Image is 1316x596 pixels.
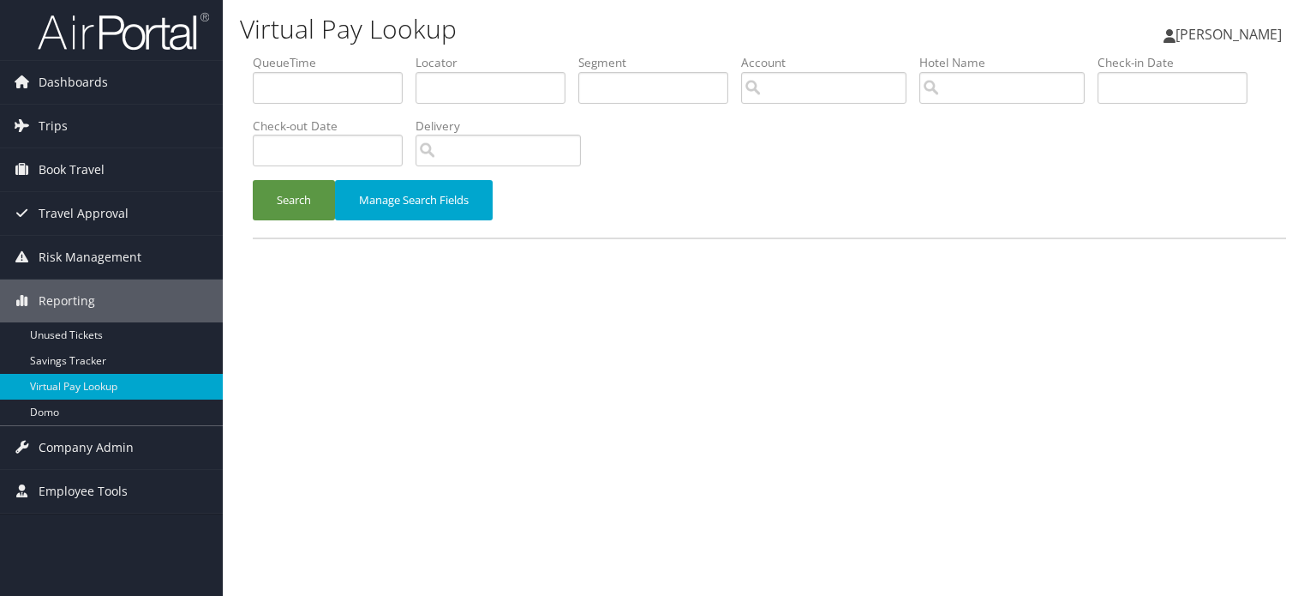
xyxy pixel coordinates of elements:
label: QueueTime [253,54,416,71]
span: [PERSON_NAME] [1175,25,1282,44]
label: Hotel Name [919,54,1098,71]
span: Dashboards [39,61,108,104]
button: Manage Search Fields [335,180,493,220]
button: Search [253,180,335,220]
label: Segment [578,54,741,71]
h1: Virtual Pay Lookup [240,11,946,47]
span: Risk Management [39,236,141,279]
label: Delivery [416,117,594,135]
label: Account [741,54,919,71]
span: Employee Tools [39,470,128,513]
img: airportal-logo.png [38,11,209,51]
label: Check-out Date [253,117,416,135]
span: Travel Approval [39,192,129,235]
label: Locator [416,54,578,71]
span: Book Travel [39,148,105,191]
span: Trips [39,105,68,147]
span: Company Admin [39,426,134,469]
span: Reporting [39,280,95,322]
a: [PERSON_NAME] [1163,9,1299,60]
label: Check-in Date [1098,54,1260,71]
